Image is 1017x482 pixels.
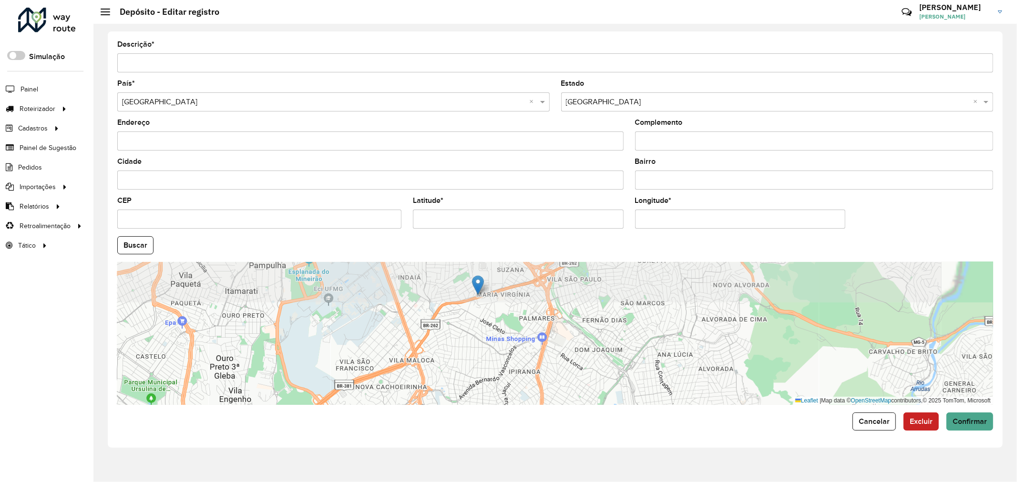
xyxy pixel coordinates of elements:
button: Excluir [904,412,939,431]
span: Relatórios [20,201,49,211]
span: Cancelar [859,417,890,425]
img: Marker [472,275,484,295]
span: Importações [20,182,56,192]
label: Complemento [635,117,683,128]
button: Confirmar [946,412,993,431]
label: Descrição [117,39,154,50]
span: Confirmar [953,417,987,425]
button: Cancelar [853,412,896,431]
span: Tático [18,241,36,251]
span: | [820,397,821,404]
span: Painel de Sugestão [20,143,76,153]
label: Estado [561,78,585,89]
span: [PERSON_NAME] [919,12,991,21]
label: Endereço [117,117,150,128]
h2: Depósito - Editar registro [110,7,219,17]
label: País [117,78,135,89]
label: CEP [117,195,132,206]
label: Longitude [635,195,672,206]
label: Simulação [29,51,65,62]
span: Excluir [910,417,933,425]
label: Cidade [117,156,142,167]
label: Latitude [413,195,443,206]
span: Painel [21,84,38,94]
h3: [PERSON_NAME] [919,3,991,12]
button: Buscar [117,236,154,254]
span: Cadastros [18,123,48,133]
div: Map data © contributors,© 2025 TomTom, Microsoft [793,397,993,405]
label: Bairro [635,156,656,167]
span: Clear all [973,96,981,108]
a: OpenStreetMap [851,397,892,404]
a: Contato Rápido [896,2,917,22]
span: Retroalimentação [20,221,71,231]
span: Pedidos [18,162,42,172]
a: Leaflet [795,397,818,404]
span: Roteirizador [20,104,55,114]
span: Clear all [530,96,538,108]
